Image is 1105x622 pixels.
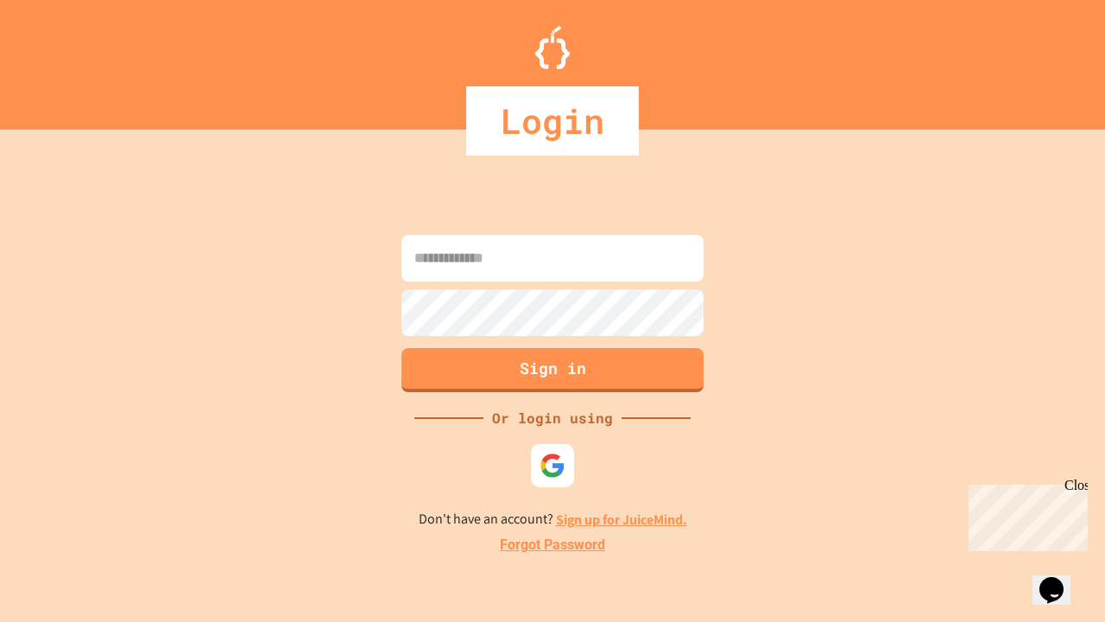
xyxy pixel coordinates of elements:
img: google-icon.svg [540,453,565,479]
div: Or login using [483,408,622,428]
div: Login [466,86,639,155]
img: Logo.svg [535,26,570,69]
iframe: chat widget [1032,553,1088,605]
div: Chat with us now!Close [7,7,119,110]
a: Sign up for JuiceMind. [556,511,687,529]
p: Don't have an account? [419,509,687,530]
button: Sign in [401,348,704,392]
iframe: chat widget [962,478,1088,551]
a: Forgot Password [500,535,605,555]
